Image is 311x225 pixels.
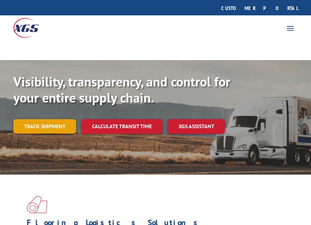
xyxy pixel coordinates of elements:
[81,119,163,134] a: Calculate transit time
[13,119,76,133] a: Track shipment
[216,1,303,15] a: Customer Portal
[168,119,225,134] a: XGS ASSISTANT
[27,196,47,213] img: xgs-icon-total-supply-chain-intelligence-red
[13,73,230,106] b: Visibility, transparency, and control for your entire supply chain.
